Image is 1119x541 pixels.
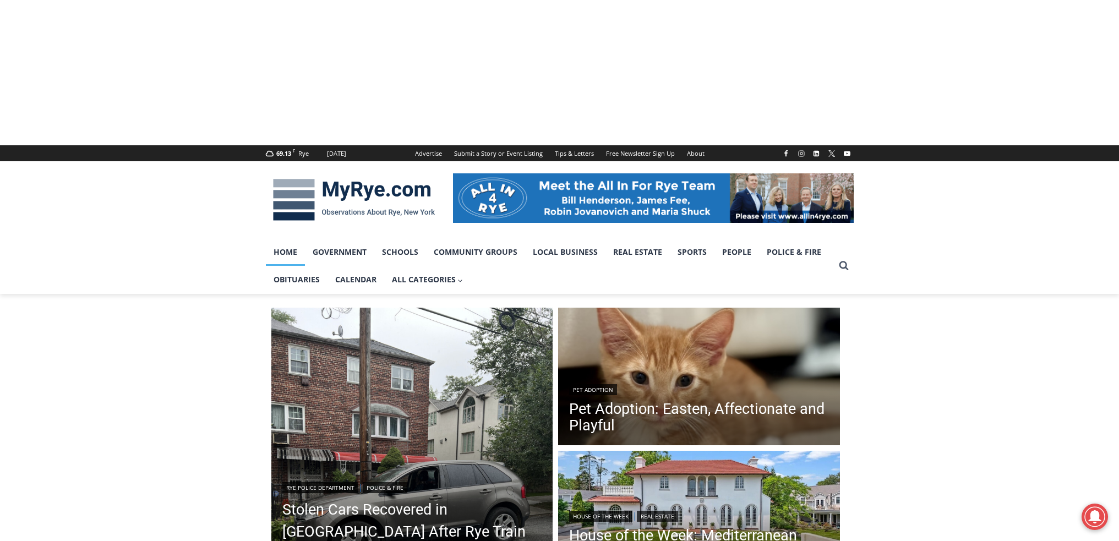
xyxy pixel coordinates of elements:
a: YouTube [840,147,854,160]
button: View Search Form [834,256,854,276]
a: House of the Week [569,511,632,522]
a: Advertise [409,145,448,161]
a: Read More Pet Adoption: Easten, Affectionate and Playful [558,308,840,449]
a: Government [305,238,374,266]
a: Pet Adoption: Easten, Affectionate and Playful [569,401,829,434]
div: | [569,509,829,522]
a: Instagram [795,147,808,160]
a: Real Estate [605,238,670,266]
a: Local Business [525,238,605,266]
img: All in for Rye [453,173,854,223]
a: Pet Adoption [569,384,617,395]
div: [DATE] [327,149,346,159]
a: Sports [670,238,714,266]
a: Linkedin [810,147,823,160]
a: People [714,238,759,266]
a: All Categories [384,266,471,293]
span: All Categories [392,274,463,286]
a: Police & Fire [759,238,829,266]
a: About [681,145,711,161]
img: MyRye.com [266,171,442,228]
nav: Secondary Navigation [409,145,711,161]
a: Community Groups [426,238,525,266]
a: Police & Fire [363,482,407,493]
a: Free Newsletter Sign Up [600,145,681,161]
div: Rye [298,149,309,159]
nav: Primary Navigation [266,238,834,294]
img: [PHOTO: Easten] [558,308,840,449]
a: X [825,147,838,160]
a: Obituaries [266,266,327,293]
div: | [282,480,542,493]
a: Schools [374,238,426,266]
a: Calendar [327,266,384,293]
a: Submit a Story or Event Listing [448,145,549,161]
a: Real Estate [637,511,678,522]
a: Home [266,238,305,266]
a: Facebook [779,147,793,160]
a: Rye Police Department [282,482,358,493]
span: 69.13 [276,149,291,157]
a: Tips & Letters [549,145,600,161]
span: F [293,147,295,154]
